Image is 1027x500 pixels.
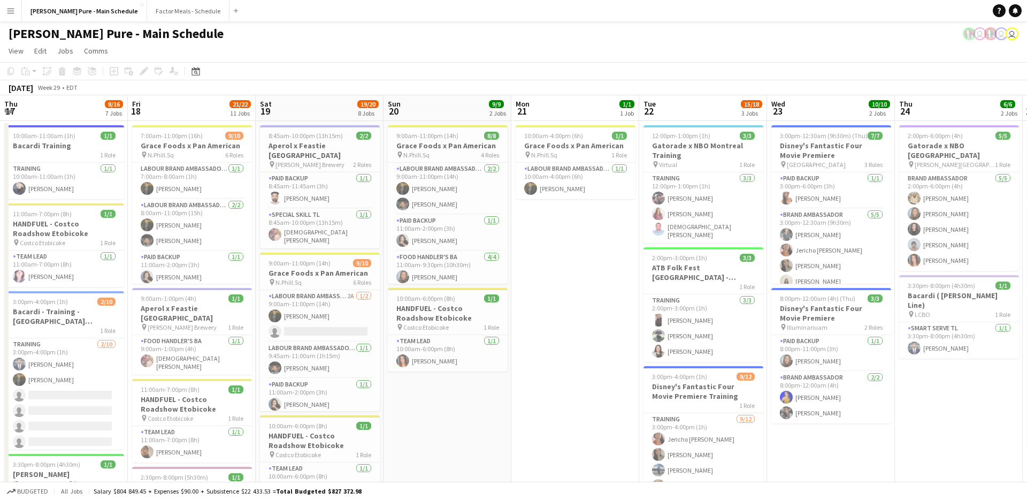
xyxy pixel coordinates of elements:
[899,99,913,109] span: Thu
[132,304,252,323] h3: Aperol x Feastie [GEOGRAPHIC_DATA]
[869,109,890,117] div: 2 Jobs
[228,294,243,302] span: 1/1
[4,469,124,489] h3: [PERSON_NAME] ([PERSON_NAME].)
[771,125,891,284] div: 3:00pm-12:30am (9h30m) (Thu)7/7Disney's Fantastic Four Movie Premiere [GEOGRAPHIC_DATA]3 RolesPai...
[13,460,80,468] span: 3:30pm-8:00pm (4h30m)
[974,27,986,40] app-user-avatar: Leticia Fayzano
[484,323,499,331] span: 1 Role
[643,247,763,362] div: 2:00pm-3:00pm (1h)3/3ATB Folk Fest [GEOGRAPHIC_DATA] - Training1 RoleTraining3/32:00pm-3:00pm (1h...
[228,473,243,481] span: 1/1
[652,132,710,140] span: 12:00pm-1:00pm (1h)
[770,105,785,117] span: 23
[1001,109,1017,117] div: 2 Jobs
[260,253,380,411] app-job-card: 9:00am-11:00pm (14h)9/10Grace Foods x Pan American N.Phill.Sq6 RolesLabour Brand Ambassadors2A1/2...
[516,99,530,109] span: Mon
[643,141,763,160] h3: Gatorade x NBO Montreal Training
[868,132,883,140] span: 7/7
[771,335,891,372] app-card-role: Paid Backup1/18:00pm-11:00pm (3h)[PERSON_NAME]
[899,322,1019,359] app-card-role: Smart Serve TL1/13:30pm-8:00pm (4h30m)[PERSON_NAME]
[787,323,827,331] span: Illuminariuam
[356,422,371,430] span: 1/1
[864,323,883,331] span: 2 Roles
[4,141,124,150] h3: Bacardi Training
[995,132,1010,140] span: 5/5
[908,132,963,140] span: 2:00pm-6:00pm (4h)
[388,304,508,323] h3: HANDFUEL - Costco Roadshow Etobicoke
[388,215,508,251] app-card-role: Paid Backup1/111:00am-2:00pm (3h)[PERSON_NAME]
[740,254,755,262] span: 3/3
[13,298,68,306] span: 3:00pm-4:00pm (1h)
[141,294,196,302] span: 9:00am-1:00pm (4h)
[105,100,123,108] span: 8/16
[612,132,627,140] span: 1/1
[147,1,229,21] button: Factor Meals - Schedule
[260,99,272,109] span: Sat
[771,209,891,307] app-card-role: Brand Ambassador5/53:00pm-12:30am (9h30m)[PERSON_NAME]Jericho [PERSON_NAME][PERSON_NAME][PERSON_N...
[4,219,124,238] h3: HANDFUEL - Costco Roadshow Etobicoke
[260,463,380,499] app-card-role: Team Lead1/110:00am-6:00pm (8h)[PERSON_NAME]
[737,373,755,381] span: 9/12
[132,288,252,375] div: 9:00am-1:00pm (4h)1/1Aperol x Feastie [GEOGRAPHIC_DATA] [PERSON_NAME] Brewery1 RoleFood Handler's...
[228,323,243,331] span: 1 Role
[771,304,891,323] h3: Disney's Fantastic Four Movie Premiere
[225,132,243,140] span: 9/10
[269,422,327,430] span: 10:00am-6:00pm (8h)
[228,414,243,422] span: 1 Role
[899,172,1019,271] app-card-role: Brand Ambassador5/52:00pm-6:00pm (4h)[PERSON_NAME][PERSON_NAME][PERSON_NAME][PERSON_NAME][PERSON_...
[276,487,362,495] span: Total Budgeted $827 372.98
[489,100,504,108] span: 9/9
[358,109,378,117] div: 8 Jobs
[4,291,124,450] div: 3:00pm-4:00pm (1h)2/10Bacardi - Training - [GEOGRAPHIC_DATA][PERSON_NAME]1 RoleTraining2/103:00pm...
[869,100,890,108] span: 10/10
[771,288,891,423] app-job-card: 8:00pm-12:00am (4h) (Thu)3/3Disney's Fantastic Four Movie Premiere Illuminariuam2 RolesPaid Backu...
[5,486,50,497] button: Budgeted
[132,335,252,375] app-card-role: Food Handler's BA1/19:00am-1:00pm (4h)[DEMOGRAPHIC_DATA][PERSON_NAME]
[481,151,499,159] span: 4 Roles
[915,310,930,319] span: LCBO
[260,415,380,499] div: 10:00am-6:00pm (8h)1/1HANDFUEL - Costco Roadshow Etobicoke Costco Etobicoke1 RoleTeam Lead1/110:0...
[260,378,380,415] app-card-role: Paid Backup1/111:00am-2:00pm (3h)[PERSON_NAME]
[484,294,499,302] span: 1/1
[995,161,1010,169] span: 1 Role
[388,125,508,284] div: 9:00am-11:00pm (14h)8/8Grace Foods x Pan American N.Phill.Sq4 RolesLabour Brand Ambassadors2/29:0...
[531,151,557,159] span: N.Phill.Sq
[898,105,913,117] span: 24
[643,99,656,109] span: Tue
[771,372,891,423] app-card-role: Brand Ambassador2/28:00pm-12:00am (4h)[PERSON_NAME][PERSON_NAME]
[741,109,762,117] div: 3 Jobs
[771,172,891,209] app-card-role: Paid Backup1/13:00pm-6:00pm (3h)[PERSON_NAME]
[132,379,252,463] div: 11:00am-7:00pm (8h)1/1HANDFUEL - Costco Roadshow Etobicoke Costco Etobicoke1 RoleTeam Lead1/111:0...
[132,199,252,251] app-card-role: Labour Brand Ambassadors2/28:00am-11:00pm (15h)[PERSON_NAME][PERSON_NAME]
[101,210,116,218] span: 1/1
[388,251,508,334] app-card-role: Food Handler's BA4/411:00am-9:30pm (10h30m)[PERSON_NAME]
[59,487,85,495] span: All jobs
[132,426,252,463] app-card-role: Team Lead1/111:00am-7:00pm (8h)[PERSON_NAME]
[771,99,785,109] span: Wed
[275,278,302,286] span: N.Phill.Sq
[101,132,116,140] span: 1/1
[524,132,583,140] span: 10:00am-4:00pm (6h)
[4,125,124,199] div: 10:00am-11:00am (1h)1/1Bacardi Training1 RoleTraining1/110:00am-11:00am (1h)[PERSON_NAME]
[353,161,371,169] span: 2 Roles
[57,46,73,56] span: Jobs
[619,100,634,108] span: 1/1
[9,26,224,42] h1: [PERSON_NAME] Pure - Main Schedule
[260,172,380,209] app-card-role: Paid Backup1/18:45am-11:45am (3h)[PERSON_NAME]
[228,385,243,393] span: 1/1
[260,209,380,248] app-card-role: Special Skill TL1/18:45am-10:00pm (13h15m)[DEMOGRAPHIC_DATA][PERSON_NAME]
[4,99,18,109] span: Thu
[9,82,33,93] div: [DATE]
[4,44,28,58] a: View
[741,100,762,108] span: 15/18
[131,105,141,117] span: 18
[388,141,508,150] h3: Grace Foods x Pan American
[22,1,147,21] button: [PERSON_NAME] Pure - Main Schedule
[4,203,124,287] div: 11:00am-7:00pm (8h)1/1HANDFUEL - Costco Roadshow Etobicoke Costco Etobicoke1 RoleTeam Lead1/111:0...
[148,151,174,159] span: N.Phill.Sq
[740,132,755,140] span: 3/3
[225,151,243,159] span: 6 Roles
[489,109,506,117] div: 2 Jobs
[984,27,997,40] app-user-avatar: Ashleigh Rains
[275,161,344,169] span: [PERSON_NAME] Brewery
